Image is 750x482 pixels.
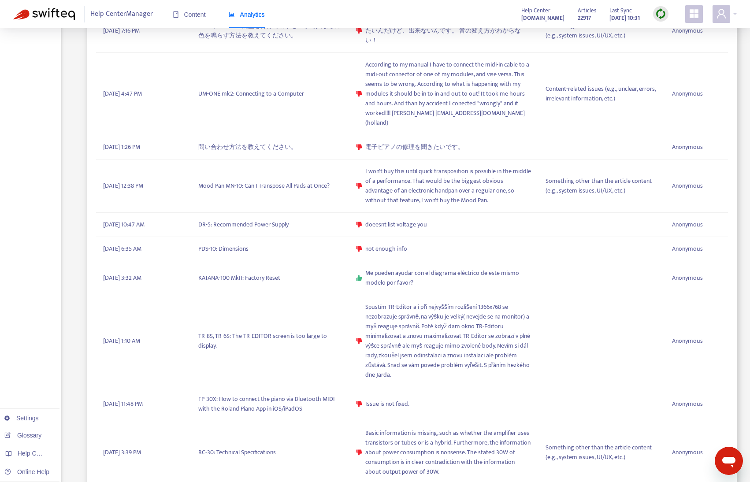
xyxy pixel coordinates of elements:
[356,449,362,456] span: dislike
[716,8,727,19] span: user
[546,21,658,41] span: Something other than the article content (e.g., system issues, UI/UX, etc.)
[365,399,409,409] span: Issue is not fixed.
[4,415,39,422] a: Settings
[229,11,265,18] span: Analytics
[672,244,703,254] span: Anonymous
[191,159,349,213] td: Mood Pan MN-10: Can I Transpose All Pads at Once?
[103,142,140,152] span: [DATE] 1:26 PM
[356,91,362,97] span: dislike
[356,28,362,34] span: dislike
[4,468,49,475] a: Online Help
[103,273,141,283] span: [DATE] 3:32 AM
[546,176,658,196] span: Something other than the article content (e.g., system issues, UI/UX, etc.)
[672,336,703,346] span: Anonymous
[365,220,427,230] span: doeesnt list voltage you
[103,220,145,230] span: [DATE] 10:47 AM
[672,220,703,230] span: Anonymous
[103,89,142,99] span: [DATE] 4:47 PM
[103,26,140,36] span: [DATE] 7:16 PM
[191,135,349,159] td: 問い合わせ方法を教えてください。
[356,222,362,228] span: dislike
[356,338,362,344] span: dislike
[191,237,349,261] td: PDS-10: Dimensions
[365,167,531,205] span: I won't buy this until quick transposition is possible in the middle of a performance. That would...
[521,6,550,15] span: Help Center
[672,181,703,191] span: Anonymous
[715,447,743,475] iframe: メッセージングウィンドウを開くボタン
[191,53,349,135] td: UM-ONE mk2: Connecting to a Computer
[672,399,703,409] span: Anonymous
[365,268,531,288] span: Me pueden ayudar con el diagrama eléctrico de este mismo modelo por favor?
[578,6,596,15] span: Articles
[356,246,362,252] span: dislike
[356,183,362,189] span: dislike
[546,84,658,104] span: Content-related issues (e.g., unclear, errors, irrelevant information, etc.)
[365,302,531,380] span: Spustím TR-Editor a i při nejvyšším rozlišení 1366x768 se nezobrazuje správně, na výšku je velký(...
[672,448,703,457] span: Anonymous
[103,448,141,457] span: [DATE] 3:39 PM
[229,11,235,18] span: area-chart
[191,387,349,421] td: FP-30X: How to connect the piano via Bluetooth MIDI with the Roland Piano App in iOS/iPadOS
[103,399,143,409] span: [DATE] 11:48 PM
[672,273,703,283] span: Anonymous
[521,13,564,23] a: [DOMAIN_NAME]
[655,8,666,19] img: sync.dc5367851b00ba804db3.png
[191,295,349,387] td: TR-8S, TR-6S: The TR-EDITOR screen is too large to display.
[356,275,362,281] span: like
[672,26,703,36] span: Anonymous
[103,244,141,254] span: [DATE] 6:35 AM
[689,8,699,19] span: appstore
[546,443,658,462] span: Something other than the article content (e.g., system issues, UI/UX, etc.)
[365,16,531,45] span: 左手はピアノの音で、右手はエアロフォンみたいな音にしたいんだけど、出来ないんです。 音の変え方がわからない！
[356,401,362,407] span: dislike
[365,244,407,254] span: not enough info
[191,213,349,237] td: DR-5: Recommended Power Supply
[609,6,632,15] span: Last Sync
[13,8,75,20] img: Swifteq
[578,13,591,23] strong: 22917
[672,142,703,152] span: Anonymous
[173,11,206,18] span: Content
[18,450,54,457] span: Help Centers
[173,11,179,18] span: book
[103,181,143,191] span: [DATE] 12:38 PM
[90,6,153,22] span: Help Center Manager
[672,89,703,99] span: Anonymous
[609,13,640,23] strong: [DATE] 10:31
[356,144,362,150] span: dislike
[103,336,140,346] span: [DATE] 1:10 AM
[191,261,349,295] td: KATANA-100 MkII: Factory Reset
[365,142,464,152] span: 電子ピアノの修理を聞きたいです。
[4,432,41,439] a: Glossary
[365,428,531,477] span: Basic information is missing, such as whether the amplifier uses transistors or tubes or is a hyb...
[365,60,531,128] span: According to my manual I have to connect the midi-in cable to a midi-out connector of one of my m...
